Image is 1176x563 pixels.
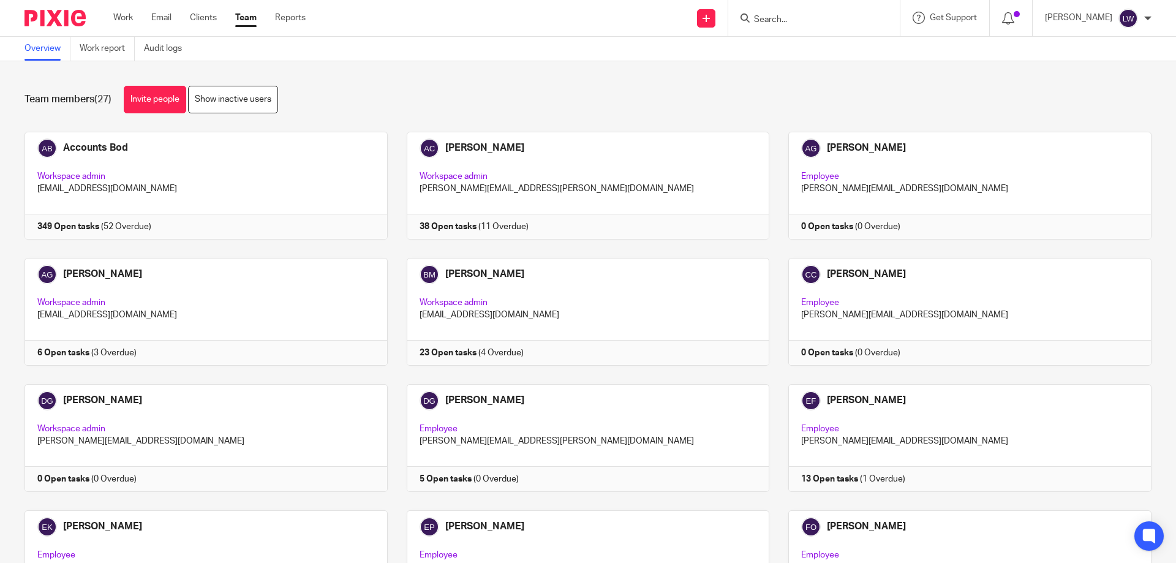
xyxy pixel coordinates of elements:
a: Overview [24,37,70,61]
span: (27) [94,94,111,104]
a: Clients [190,12,217,24]
img: Pixie [24,10,86,26]
a: Work report [80,37,135,61]
a: Team [235,12,257,24]
input: Search [753,15,863,26]
span: Get Support [930,13,977,22]
a: Reports [275,12,306,24]
a: Email [151,12,171,24]
a: Show inactive users [188,86,278,113]
a: Invite people [124,86,186,113]
h1: Team members [24,93,111,106]
img: svg%3E [1118,9,1138,28]
a: Work [113,12,133,24]
p: [PERSON_NAME] [1045,12,1112,24]
a: Audit logs [144,37,191,61]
